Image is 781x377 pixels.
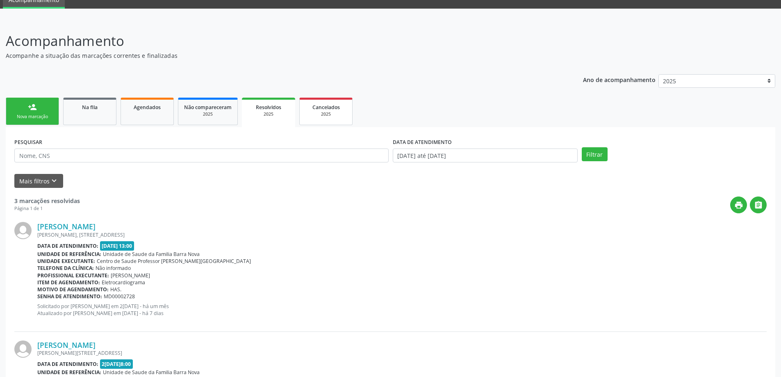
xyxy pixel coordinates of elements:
i: print [734,201,743,210]
div: 2025 [305,111,346,117]
span: Resolvidos [256,104,281,111]
b: Item de agendamento: [37,279,100,286]
span: [PERSON_NAME] [111,272,150,279]
span: MD00002728 [104,293,135,300]
button: Mais filtroskeyboard_arrow_down [14,174,63,188]
b: Profissional executante: [37,272,109,279]
span: Cancelados [312,104,340,111]
span: 2[DATE]8:00 [100,359,133,369]
span: Unidade de Saude da Familia Barra Nova [103,251,200,258]
b: Motivo de agendamento: [37,286,109,293]
div: Nova marcação [12,114,53,120]
i:  [754,201,763,210]
span: Eletrocardiograma [102,279,145,286]
b: Unidade de referência: [37,369,101,376]
button: print [730,196,747,213]
b: Senha de atendimento: [37,293,102,300]
button:  [750,196,767,213]
a: [PERSON_NAME] [37,340,96,350]
p: Ano de acompanhamento [583,74,656,85]
input: Selecione um intervalo [393,149,578,162]
b: Unidade executante: [37,258,95,265]
span: Não informado [96,265,131,272]
b: Unidade de referência: [37,251,101,258]
i: keyboard_arrow_down [50,176,59,185]
label: PESQUISAR [14,136,42,149]
span: Unidade de Saude da Familia Barra Nova [103,369,200,376]
p: Acompanhamento [6,31,544,51]
strong: 3 marcações resolvidas [14,197,80,205]
div: [PERSON_NAME], [STREET_ADDRESS] [37,231,767,238]
p: Acompanhe a situação das marcações correntes e finalizadas [6,51,544,60]
a: [PERSON_NAME] [37,222,96,231]
button: Filtrar [582,147,608,161]
span: HAS. [110,286,121,293]
span: Centro de Saude Professor [PERSON_NAME][GEOGRAPHIC_DATA] [97,258,251,265]
div: 2025 [184,111,232,117]
b: Data de atendimento: [37,361,98,368]
img: img [14,222,32,239]
p: Solicitado por [PERSON_NAME] em 2[DATE] - há um mês Atualizado por [PERSON_NAME] em [DATE] - há 7... [37,303,767,317]
span: Agendados [134,104,161,111]
b: Telefone da clínica: [37,265,94,272]
div: person_add [28,103,37,112]
label: DATA DE ATENDIMENTO [393,136,452,149]
div: 2025 [248,111,289,117]
input: Nome, CNS [14,149,389,162]
b: Data de atendimento: [37,242,98,249]
span: [DATE] 13:00 [100,241,134,251]
div: Página 1 de 1 [14,205,80,212]
span: Não compareceram [184,104,232,111]
span: Na fila [82,104,98,111]
div: [PERSON_NAME][STREET_ADDRESS] [37,350,767,356]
